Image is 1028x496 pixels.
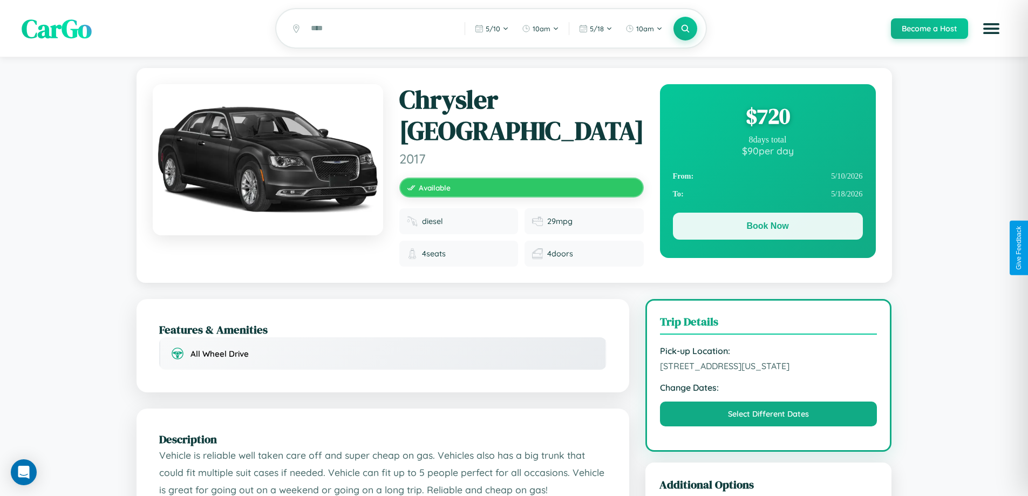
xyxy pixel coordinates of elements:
button: Open menu [976,13,1006,44]
span: [STREET_ADDRESS][US_STATE] [660,361,877,371]
strong: From: [673,172,694,181]
button: 10am [620,20,668,37]
div: 5 / 10 / 2026 [673,167,863,185]
span: Available [419,183,451,192]
button: 10am [516,20,564,37]
span: 4 doors [547,249,573,259]
span: 29 mpg [547,216,573,226]
span: CarGo [22,11,92,46]
img: Seats [407,248,418,259]
div: $ 90 per day [673,145,863,157]
div: $ 720 [673,101,863,131]
strong: Change Dates: [660,382,877,393]
h3: Trip Details [660,314,877,335]
div: Open Intercom Messenger [11,459,37,485]
span: 2017 [399,151,644,167]
span: 5 / 10 [486,24,500,33]
strong: Pick-up Location: [660,345,877,356]
h2: Features & Amenities [159,322,607,337]
button: 5/10 [469,20,514,37]
span: 10am [533,24,550,33]
h2: Description [159,431,607,447]
div: 8 days total [673,135,863,145]
span: 10am [636,24,654,33]
h3: Additional Options [659,477,878,492]
span: diesel [422,216,443,226]
button: 5/18 [574,20,618,37]
span: 4 seats [422,249,446,259]
h1: Chrysler [GEOGRAPHIC_DATA] [399,84,644,146]
button: Become a Host [891,18,968,39]
img: Fuel efficiency [532,216,543,227]
span: All Wheel Drive [190,349,249,359]
button: Select Different Dates [660,402,877,426]
img: Fuel type [407,216,418,227]
span: 5 / 18 [590,24,604,33]
div: 5 / 18 / 2026 [673,185,863,203]
strong: To: [673,189,684,199]
img: Doors [532,248,543,259]
div: Give Feedback [1015,226,1023,270]
button: Book Now [673,213,863,240]
img: Chrysler FIFTH AVENUE 2017 [153,84,383,235]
